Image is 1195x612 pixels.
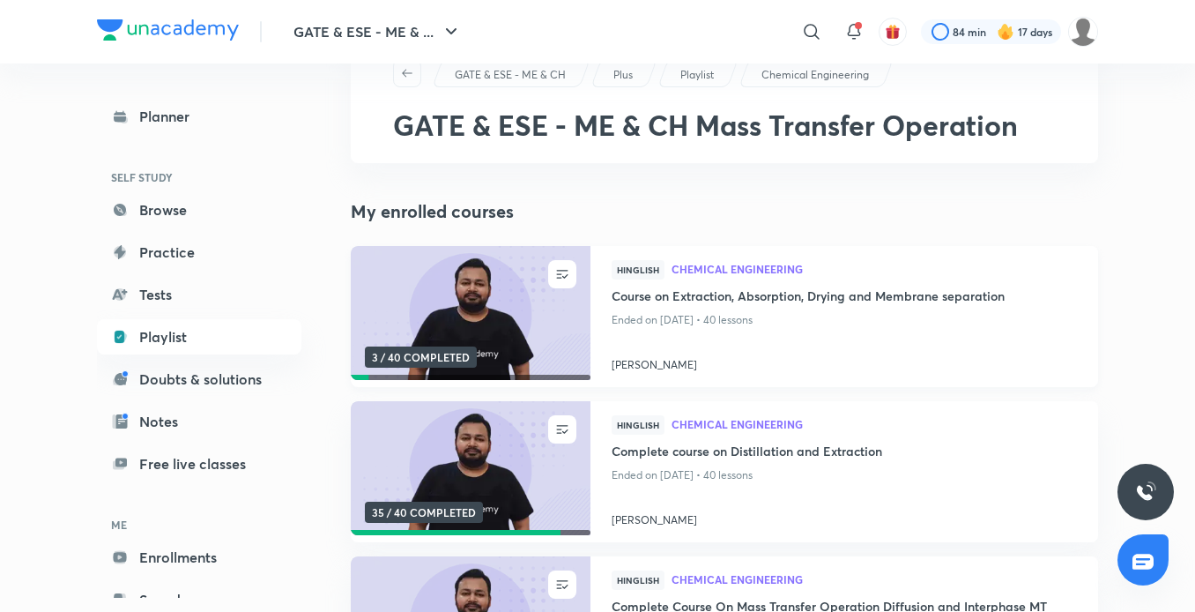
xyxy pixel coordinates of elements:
[97,19,239,45] a: Company Logo
[759,67,872,83] a: Chemical Engineering
[365,347,477,368] span: 3 / 40 COMPLETED
[97,540,301,575] a: Enrollments
[612,442,1077,464] a: Complete course on Distillation and Extraction
[761,67,869,83] p: Chemical Engineering
[351,246,590,387] a: new-thumbnail3 / 40 COMPLETED
[97,319,301,355] a: Playlist
[283,14,472,49] button: GATE & ESE - ME & ...
[97,362,301,397] a: Doubts & solutions
[612,350,1077,373] a: [PERSON_NAME]
[1135,481,1156,503] img: ttu
[1068,17,1098,47] img: Mujtaba Ahsan
[612,287,1077,309] a: Course on Extraction, Absorption, Drying and Membrane separation
[672,264,1077,276] a: Chemical Engineering
[351,401,590,542] a: new-thumbnail35 / 40 COMPLETED
[672,574,1077,586] a: Chemical Engineering
[612,464,1077,487] p: Ended on [DATE] • 40 lessons
[612,415,664,435] span: Hinglish
[678,67,717,83] a: Playlist
[348,400,592,537] img: new-thumbnail
[672,574,1077,585] span: Chemical Engineering
[97,162,301,192] h6: SELF STUDY
[97,19,239,41] img: Company Logo
[97,446,301,481] a: Free live classes
[885,24,901,40] img: avatar
[365,502,483,523] span: 35 / 40 COMPLETED
[612,309,1077,332] p: Ended on [DATE] • 40 lessons
[672,419,1077,429] span: Chemical Engineering
[455,67,566,83] p: GATE & ESE - ME & CH
[613,67,633,83] p: Plus
[611,67,636,83] a: Plus
[672,419,1077,431] a: Chemical Engineering
[97,235,301,270] a: Practice
[97,404,301,439] a: Notes
[452,67,569,83] a: GATE & ESE - ME & CH
[393,106,1018,144] span: GATE & ESE - ME & CH Mass Transfer Operation
[97,510,301,540] h6: ME
[612,260,664,280] span: Hinglish
[612,571,664,590] span: Hinglish
[672,264,1077,274] span: Chemical Engineering
[612,505,1077,528] a: [PERSON_NAME]
[97,99,301,134] a: Planner
[351,198,1098,225] h4: My enrolled courses
[680,67,714,83] p: Playlist
[879,18,907,46] button: avatar
[97,192,301,228] a: Browse
[997,23,1014,41] img: streak
[97,277,301,312] a: Tests
[348,245,592,382] img: new-thumbnail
